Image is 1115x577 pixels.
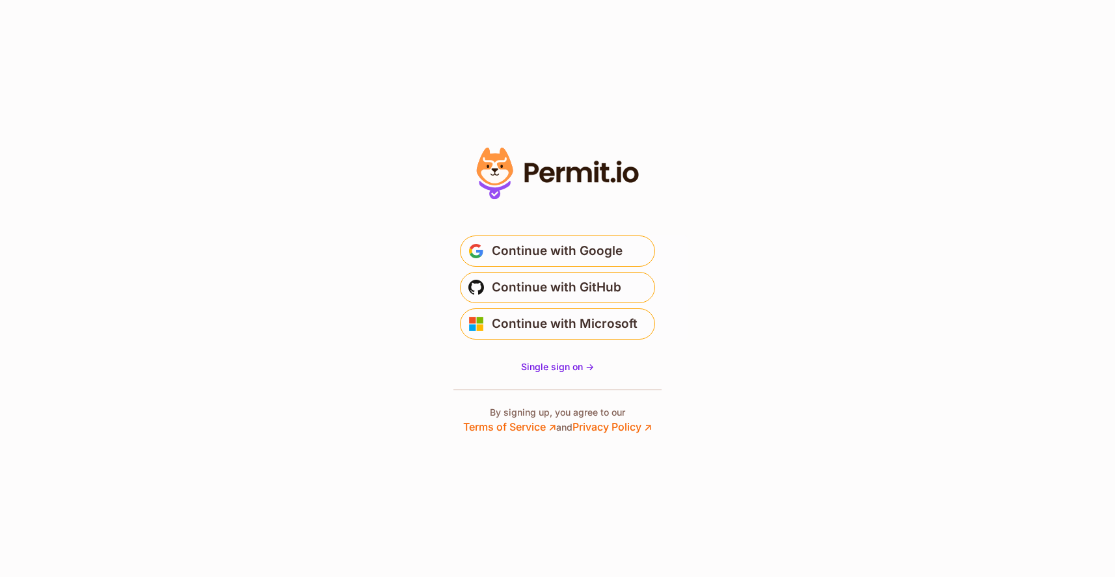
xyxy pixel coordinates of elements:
a: Privacy Policy ↗ [572,420,652,433]
span: Single sign on -> [521,361,594,372]
span: Continue with Google [492,241,623,262]
button: Continue with Google [460,235,655,267]
a: Terms of Service ↗ [463,420,556,433]
span: Continue with GitHub [492,277,621,298]
button: Continue with GitHub [460,272,655,303]
p: By signing up, you agree to our and [463,406,652,435]
a: Single sign on -> [521,360,594,373]
span: Continue with Microsoft [492,314,638,334]
button: Continue with Microsoft [460,308,655,340]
